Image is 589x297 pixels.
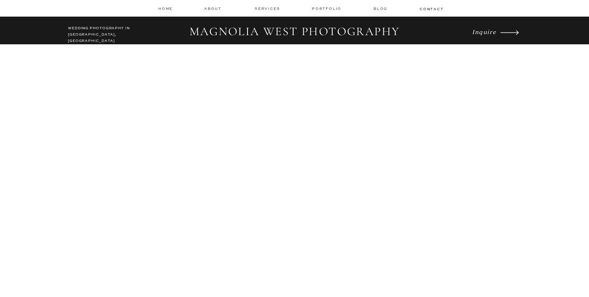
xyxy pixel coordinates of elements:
[158,6,173,11] a: home
[255,6,281,11] a: services
[143,242,446,257] h1: Los Angeles Wedding Photographer
[373,6,389,11] a: Blog
[472,28,496,35] i: Inquire
[129,201,460,229] i: Timeless Images & an Unparalleled Experience
[68,25,138,40] h2: WEDDING PHOTOGRAPHY IN [GEOGRAPHIC_DATA], [GEOGRAPHIC_DATA]
[312,6,343,11] a: Portfolio
[472,26,498,37] a: Inquire
[204,6,224,11] a: about
[184,25,405,40] h2: MAGNOLIA WEST PHOTOGRAPHY
[420,6,443,11] a: contact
